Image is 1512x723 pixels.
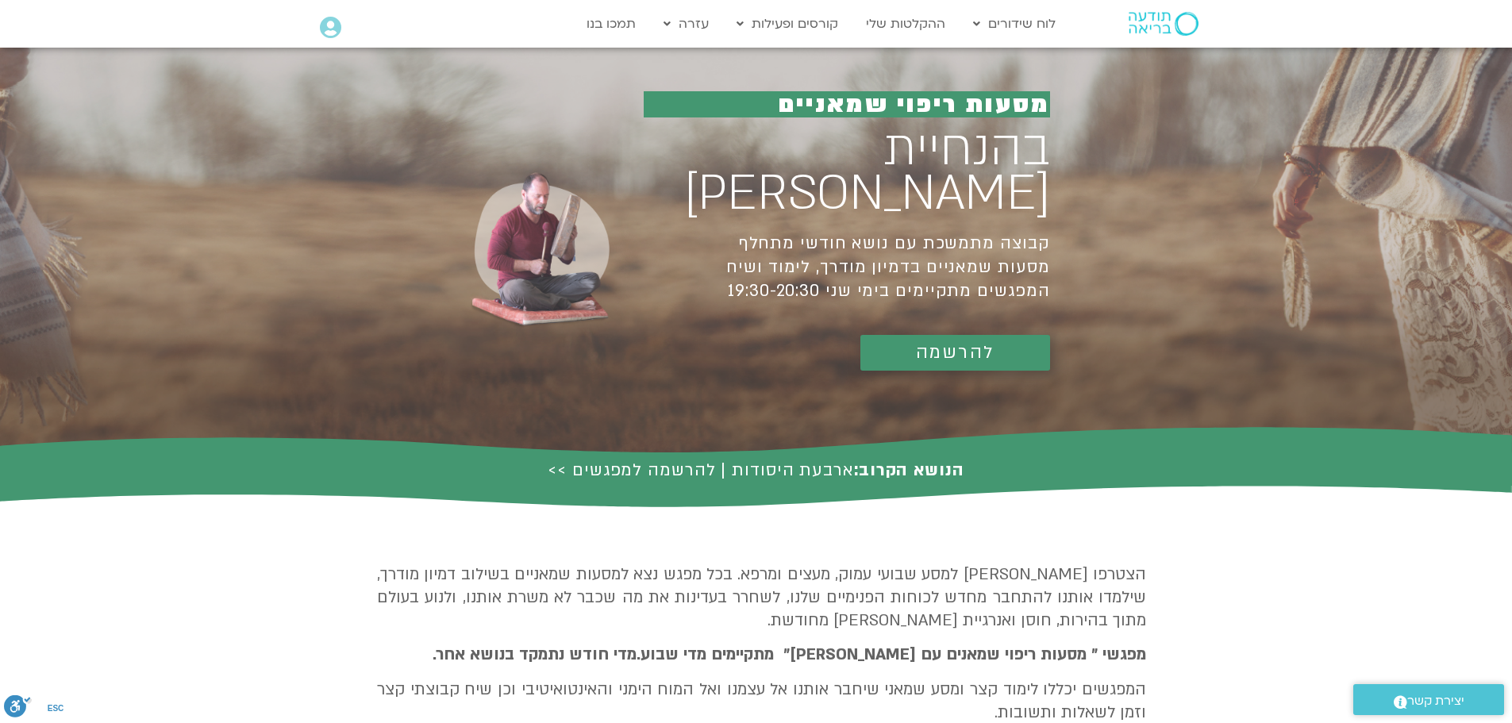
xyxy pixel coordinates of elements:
[644,127,1049,216] h1: בהנחיית [PERSON_NAME]
[637,644,1146,665] b: מפגשי ״ מסעות ריפוי שמאנים עם [PERSON_NAME]״ מתקיימים מדי שבוע.
[854,459,964,482] b: הנושא הקרוב:
[860,335,1050,371] a: להרשמה
[579,9,644,39] a: תמכו בנו
[548,459,964,482] a: הנושא הקרוב:ארבעת היסודות | להרשמה למפגשים >>
[965,9,1064,39] a: לוח שידורים
[644,232,1049,303] h1: קבוצה מתמשכת עם נושא חודשי מתחלף מסעות שמאניים בדמיון מודרך, לימוד ושיח המפגשים מתקיימים בימי שני...
[1353,684,1504,715] a: יצירת קשר
[1407,690,1464,712] span: יצירת קשר
[377,563,1146,631] span: הצטרפו [PERSON_NAME] למסע שבועי עמוק, מעצים ומרפא. בכל מפגש נצא למסעות שמאניים בשילוב דמיון מודרך...
[656,9,717,39] a: עזרה
[729,9,846,39] a: קורסים ופעילות
[433,644,637,665] b: מדי חודש נתמקד בנושא אחר.
[644,91,1049,117] h1: מסעות ריפוי שמאניים
[858,9,953,39] a: ההקלטות שלי
[916,343,995,363] span: להרשמה
[377,679,1146,723] span: המפגשים יכללו לימוד קצר ומסע שמאני שיחבר אותנו אל עצמנו ואל המוח הימני והאינטואיטיבי וכן שיח קבוצ...
[1129,12,1198,36] img: תודעה בריאה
